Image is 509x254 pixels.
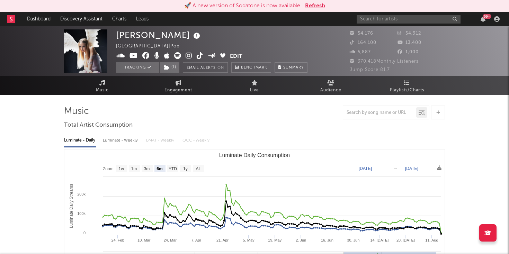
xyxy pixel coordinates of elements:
[305,2,325,10] button: Refresh
[216,76,293,95] a: Live
[22,12,55,26] a: Dashboard
[481,16,485,22] button: 99+
[369,76,445,95] a: Playlists/Charts
[116,42,188,51] div: [GEOGRAPHIC_DATA] | Pop
[359,166,372,171] text: [DATE]
[350,59,419,64] span: 370,418 Monthly Listeners
[231,62,271,73] a: Benchmark
[183,62,228,73] button: Email AlertsOn
[131,12,153,26] a: Leads
[350,40,376,45] span: 164,100
[116,62,159,73] button: Tracking
[296,238,306,242] text: 2. Jun
[350,31,373,36] span: 54,176
[390,86,424,94] span: Playlists/Charts
[144,166,150,171] text: 3m
[157,166,162,171] text: 6m
[184,2,302,10] div: 🚀 A new version of Sodatone is now available.
[196,166,200,171] text: All
[96,86,109,94] span: Music
[398,50,419,54] span: 1,000
[370,238,389,242] text: 14. [DATE]
[183,166,188,171] text: 1y
[164,86,192,94] span: Engagement
[137,238,151,242] text: 10. Mar
[160,62,179,73] button: (1)
[268,238,282,242] text: 19. May
[83,231,86,235] text: 0
[64,135,96,146] div: Luminate - Daily
[77,211,86,216] text: 100k
[357,15,461,24] input: Search for artists
[405,166,418,171] text: [DATE]
[64,121,133,129] span: Total Artist Consumption
[55,12,107,26] a: Discovery Assistant
[103,135,139,146] div: Luminate - Weekly
[396,238,415,242] text: 28. [DATE]
[119,166,124,171] text: 1w
[243,238,255,242] text: 5. May
[77,192,86,196] text: 200k
[191,238,202,242] text: 7. Apr
[398,31,421,36] span: 54,912
[230,52,242,61] button: Edit
[111,238,124,242] text: 24. Feb
[283,66,304,70] span: Summary
[320,86,341,94] span: Audience
[107,12,131,26] a: Charts
[347,238,359,242] text: 30. Jun
[164,238,177,242] text: 24. Mar
[321,238,333,242] text: 16. Jun
[140,76,216,95] a: Engagement
[483,14,491,19] div: 99 +
[350,50,371,54] span: 5,887
[398,40,421,45] span: 13,400
[169,166,177,171] text: YTD
[250,86,259,94] span: Live
[216,238,229,242] text: 21. Apr
[219,152,290,158] text: Luminate Daily Consumption
[217,66,224,70] em: On
[275,62,307,73] button: Summary
[64,76,140,95] a: Music
[350,67,390,72] span: Jump Score: 81.7
[69,184,74,228] text: Luminate Daily Streams
[103,166,114,171] text: Zoom
[159,62,180,73] span: ( 1 )
[241,64,267,72] span: Benchmark
[343,110,416,116] input: Search by song name or URL
[293,76,369,95] a: Audience
[425,238,438,242] text: 11. Aug
[131,166,137,171] text: 1m
[393,166,398,171] text: →
[116,29,202,41] div: [PERSON_NAME]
